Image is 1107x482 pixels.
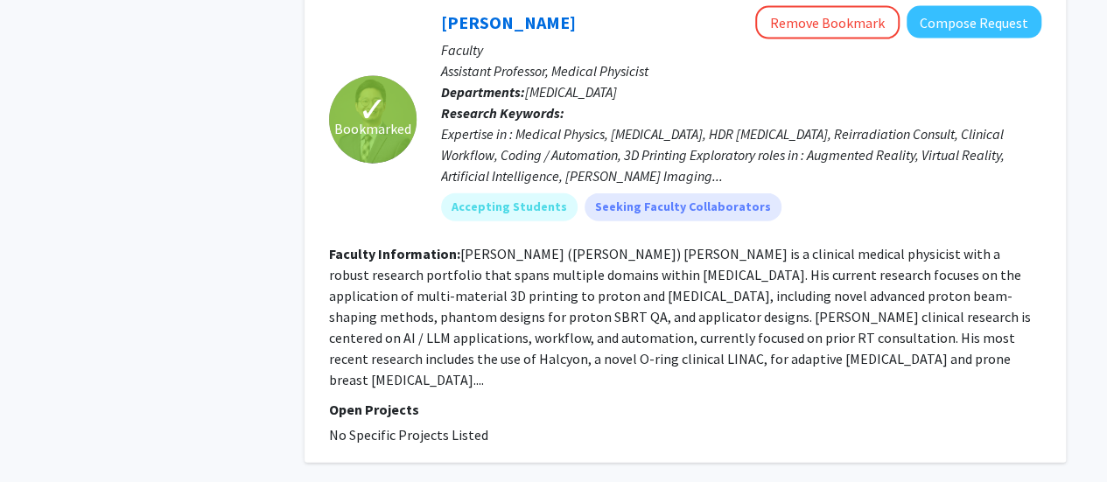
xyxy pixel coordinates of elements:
span: ✓ [358,101,388,118]
b: Departments: [441,83,525,101]
b: Faculty Information: [329,245,460,262]
span: No Specific Projects Listed [329,426,488,444]
iframe: Chat [13,403,74,469]
span: [MEDICAL_DATA] [525,83,617,101]
button: Compose Request to Suk Yoon [907,6,1041,38]
a: [PERSON_NAME] [441,11,576,33]
div: Expertise in : Medical Physics, [MEDICAL_DATA], HDR [MEDICAL_DATA], Reirradiation Consult, Clinic... [441,123,1041,186]
span: Bookmarked [334,118,411,139]
p: Faculty [441,39,1041,60]
p: Assistant Professor, Medical Physicist [441,60,1041,81]
mat-chip: Accepting Students [441,193,578,221]
button: Remove Bookmark [755,6,900,39]
b: Research Keywords: [441,104,564,122]
mat-chip: Seeking Faculty Collaborators [585,193,781,221]
fg-read-more: [PERSON_NAME] ([PERSON_NAME]) [PERSON_NAME] is a clinical medical physicist with a robust researc... [329,245,1031,388]
p: Open Projects [329,399,1041,420]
